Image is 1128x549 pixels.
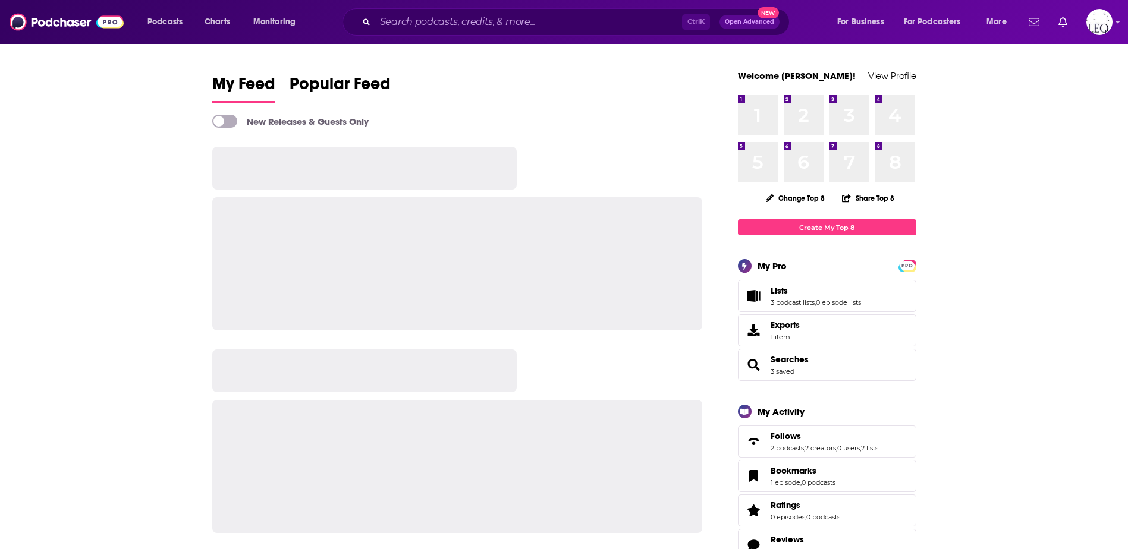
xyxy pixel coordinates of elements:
[725,19,774,25] span: Open Advanced
[802,478,835,487] a: 0 podcasts
[1086,9,1113,35] span: Logged in as LeoPR
[829,12,899,31] button: open menu
[771,465,835,476] a: Bookmarks
[1086,9,1113,35] button: Show profile menu
[837,14,884,30] span: For Business
[212,74,275,103] a: My Feed
[742,288,766,304] a: Lists
[738,280,916,312] span: Lists
[1086,9,1113,35] img: User Profile
[806,513,840,521] a: 0 podcasts
[1024,12,1044,32] a: Show notifications dropdown
[253,14,296,30] span: Monitoring
[742,502,766,519] a: Ratings
[10,11,124,33] img: Podchaser - Follow, Share and Rate Podcasts
[800,478,802,487] span: ,
[375,12,682,31] input: Search podcasts, credits, & more...
[771,333,800,341] span: 1 item
[738,70,856,81] a: Welcome [PERSON_NAME]!
[719,15,780,29] button: Open AdvancedNew
[771,320,800,330] span: Exports
[738,219,916,235] a: Create My Top 8
[742,322,766,339] span: Exports
[738,314,916,346] a: Exports
[354,8,801,36] div: Search podcasts, credits, & more...
[245,12,311,31] button: open menu
[978,12,1022,31] button: open menu
[147,14,183,30] span: Podcasts
[742,356,766,373] a: Searches
[816,298,861,307] a: 0 episode lists
[759,191,832,206] button: Change Top 8
[900,261,915,270] span: PRO
[904,14,961,30] span: For Podcasters
[738,460,916,492] span: Bookmarks
[771,285,788,296] span: Lists
[771,500,800,510] span: Ratings
[771,298,815,307] a: 3 podcast lists
[896,12,978,31] button: open menu
[771,534,804,545] span: Reviews
[771,500,840,510] a: Ratings
[805,513,806,521] span: ,
[212,115,369,128] a: New Releases & Guests Only
[837,444,860,452] a: 0 users
[900,261,915,270] a: PRO
[738,494,916,526] span: Ratings
[205,14,230,30] span: Charts
[771,431,878,441] a: Follows
[804,444,805,452] span: ,
[860,444,861,452] span: ,
[758,406,805,417] div: My Activity
[771,285,861,296] a: Lists
[139,12,198,31] button: open menu
[212,74,275,101] span: My Feed
[771,367,794,376] a: 3 saved
[197,12,237,31] a: Charts
[682,14,710,30] span: Ctrl K
[805,444,836,452] a: 2 creators
[861,444,878,452] a: 2 lists
[1054,12,1072,32] a: Show notifications dropdown
[758,260,787,272] div: My Pro
[290,74,391,103] a: Popular Feed
[771,534,840,545] a: Reviews
[771,444,804,452] a: 2 podcasts
[771,478,800,487] a: 1 episode
[738,349,916,381] span: Searches
[738,425,916,457] span: Follows
[986,14,1007,30] span: More
[771,465,816,476] span: Bookmarks
[771,354,809,365] a: Searches
[836,444,837,452] span: ,
[771,431,801,441] span: Follows
[815,298,816,307] span: ,
[290,74,391,101] span: Popular Feed
[771,513,805,521] a: 0 episodes
[868,70,916,81] a: View Profile
[758,7,779,18] span: New
[742,468,766,484] a: Bookmarks
[841,187,895,210] button: Share Top 8
[742,433,766,450] a: Follows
